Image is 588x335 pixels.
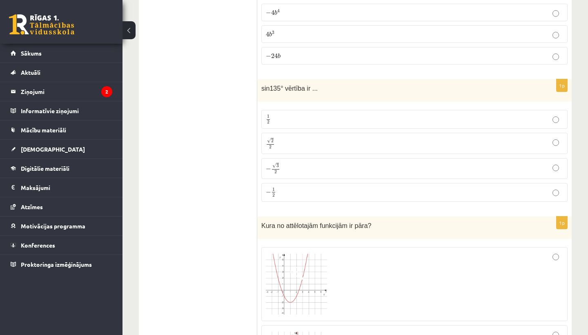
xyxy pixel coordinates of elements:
span: − [266,54,271,59]
span: 4 [271,10,274,15]
span: Atzīmes [21,203,43,210]
span: [DEMOGRAPHIC_DATA] [21,145,85,153]
a: Proktoringa izmēģinājums [11,255,112,274]
a: Atzīmes [11,197,112,216]
a: Sākums [11,44,112,63]
a: Informatīvie ziņojumi [11,101,112,120]
span: 2 [272,194,275,197]
p: 1p [556,79,568,92]
span: Konferences [21,241,55,249]
a: Aktuāli [11,63,112,82]
span: Sākums [21,49,42,57]
a: Konferences [11,236,112,255]
a: [DEMOGRAPHIC_DATA] [11,140,112,159]
p: 1p [556,216,568,229]
span: b [278,53,281,58]
span: b [269,31,272,37]
a: Motivācijas programma [11,217,112,235]
span: Aktuāli [21,69,40,76]
span: 4 [266,32,269,37]
span: 4 [277,9,280,13]
span: 2 [274,170,277,174]
span: Digitālie materiāli [21,165,69,172]
a: Digitālie materiāli [11,159,112,178]
i: 2 [101,86,112,97]
span: √ [272,163,276,168]
span: − [266,11,271,16]
a: Mācību materiāli [11,121,112,139]
span: − [266,190,271,195]
span: − [266,167,271,172]
legend: Maksājumi [21,178,112,197]
span: 2 [267,121,269,124]
img: 1.png [266,254,327,315]
a: Maksājumi [11,178,112,197]
span: Mācību materiāli [21,126,66,134]
span: Motivācijas programma [21,222,85,230]
a: Rīgas 1. Tālmācības vidusskola [9,14,74,35]
span: b [274,10,277,15]
a: Ziņojumi2 [11,82,112,101]
span: 3 [276,164,279,167]
span: 1 [267,115,269,118]
span: 1 [272,188,275,192]
span: 24 [271,54,278,58]
span: 2 [269,145,272,149]
span: 3 [272,31,274,35]
span: 2 [271,139,274,143]
legend: Ziņojumi [21,82,112,101]
legend: Informatīvie ziņojumi [21,101,112,120]
span: Proktoringa izmēģinājums [21,261,92,268]
span: √ [267,138,271,143]
span: sin135° vērtība ir ... [261,85,318,92]
span: Kura no attēlotajām funkcijām ir pāra? [261,222,371,229]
